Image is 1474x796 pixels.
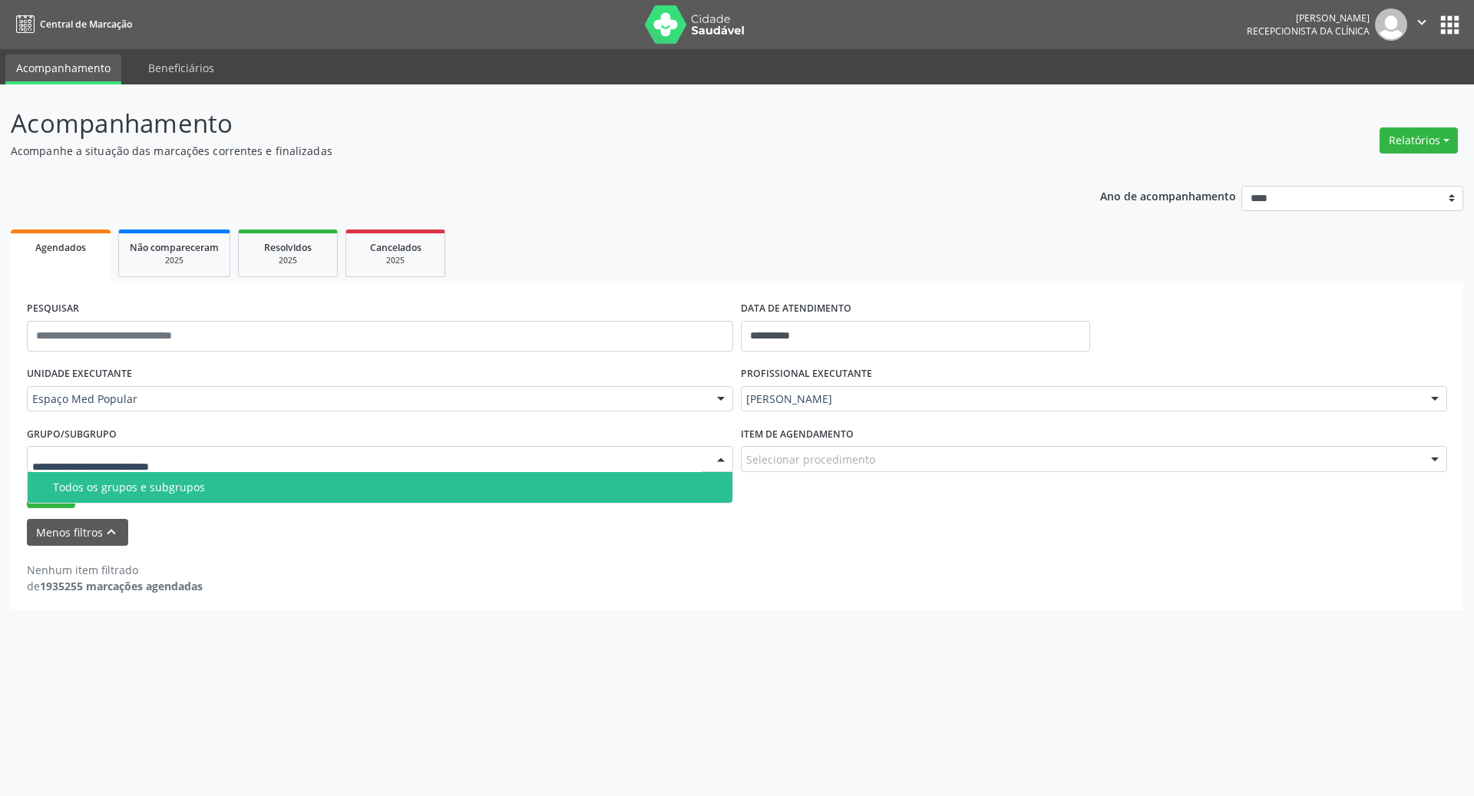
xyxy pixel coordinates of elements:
a: Acompanhamento [5,54,121,84]
div: Todos os grupos e subgrupos [53,481,723,494]
label: Item de agendamento [741,422,854,446]
button: Menos filtroskeyboard_arrow_up [27,519,128,546]
div: de [27,578,203,594]
strong: 1935255 marcações agendadas [40,579,203,593]
label: PESQUISAR [27,297,79,321]
div: Nenhum item filtrado [27,562,203,578]
label: Grupo/Subgrupo [27,422,117,446]
label: DATA DE ATENDIMENTO [741,297,851,321]
p: Ano de acompanhamento [1100,186,1236,205]
span: Central de Marcação [40,18,132,31]
span: Agendados [35,241,86,254]
span: Selecionar procedimento [746,451,875,467]
span: Não compareceram [130,241,219,254]
a: Beneficiários [137,54,225,81]
p: Acompanhamento [11,104,1027,143]
div: [PERSON_NAME] [1247,12,1370,25]
div: 2025 [250,255,326,266]
span: Resolvidos [264,241,312,254]
div: 2025 [130,255,219,266]
button: Relatórios [1380,127,1458,154]
span: Cancelados [370,241,421,254]
button: apps [1436,12,1463,38]
button:  [1407,8,1436,41]
span: Recepcionista da clínica [1247,25,1370,38]
a: Central de Marcação [11,12,132,37]
div: 2025 [357,255,434,266]
span: [PERSON_NAME] [746,391,1416,407]
i:  [1413,14,1430,31]
p: Acompanhe a situação das marcações correntes e finalizadas [11,143,1027,159]
span: Espaço Med Popular [32,391,702,407]
label: UNIDADE EXECUTANTE [27,362,132,386]
i: keyboard_arrow_up [103,524,120,540]
label: PROFISSIONAL EXECUTANTE [741,362,872,386]
img: img [1375,8,1407,41]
